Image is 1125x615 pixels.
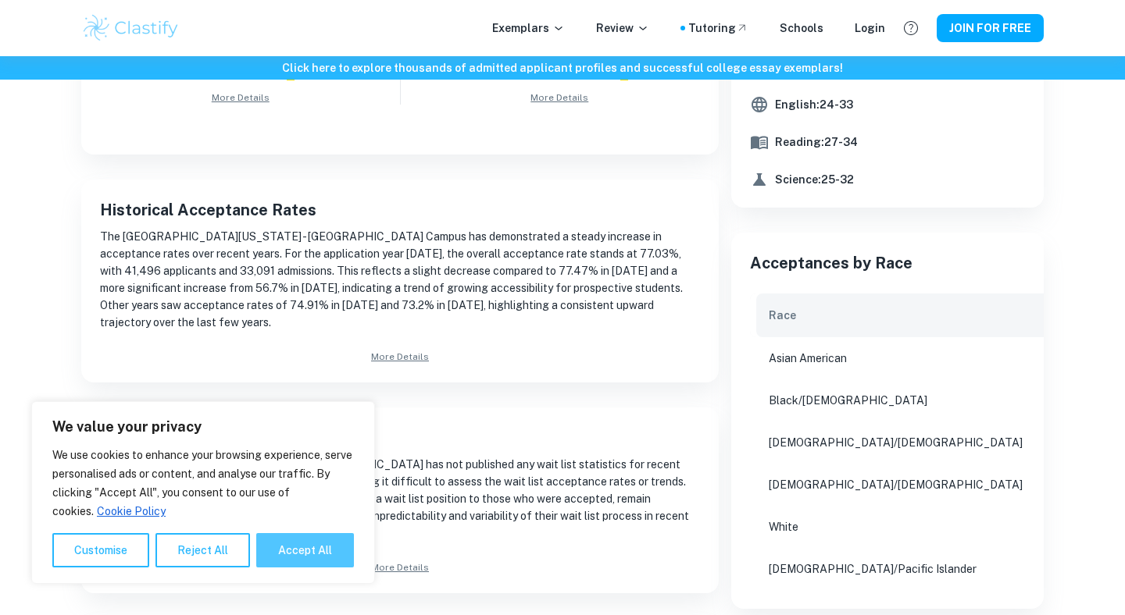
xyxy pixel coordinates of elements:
button: Help and Feedback [898,15,924,41]
a: More Details [420,91,701,105]
th: [DEMOGRAPHIC_DATA]/[DEMOGRAPHIC_DATA] [750,421,1041,464]
button: Accept All [256,533,354,567]
p: Review [596,20,649,37]
img: Clastify logo [81,12,180,44]
p: Exemplars [492,20,565,37]
th: White [750,506,1041,548]
h6: Click here to explore thousands of admitted applicant profiles and successful college essay exemp... [3,59,1122,76]
th: Asian American [750,337,1041,379]
p: We use cookies to enhance your browsing experience, serve personalised ads or content, and analys... [52,446,354,521]
a: More Details [100,560,700,574]
th: Race [750,293,1041,337]
a: More Details [100,91,381,105]
p: We value your privacy [52,418,354,436]
th: [DEMOGRAPHIC_DATA]/Pacific Islander [750,548,1041,590]
th: Black/[DEMOGRAPHIC_DATA] [750,379,1041,421]
button: JOIN FOR FREE [937,14,1044,42]
a: Tutoring [688,20,748,37]
button: Customise [52,533,149,567]
a: Schools [780,20,823,37]
a: Login [855,20,885,37]
h6: Reading: 27 - 34 [775,133,858,151]
h6: English: 24 - 33 [775,96,853,113]
p: The [GEOGRAPHIC_DATA][US_STATE] - [GEOGRAPHIC_DATA] Campus has demonstrated a steady increase in ... [100,228,700,331]
h5: Historical Acceptance Rates [100,198,700,222]
h5: Wait List Acceptance Rate [100,426,700,450]
h6: Science: 25 - 32 [775,171,854,188]
a: Cookie Policy [96,504,166,518]
div: We value your privacy [31,401,375,584]
button: Reject All [155,533,250,567]
th: [DEMOGRAPHIC_DATA]/[DEMOGRAPHIC_DATA] [750,464,1041,506]
p: The [GEOGRAPHIC_DATA][US_STATE] - [GEOGRAPHIC_DATA] has not published any wait list statistics fo... [100,456,700,542]
a: More Details [100,350,700,364]
h5: Acceptances by Race [750,251,1025,275]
